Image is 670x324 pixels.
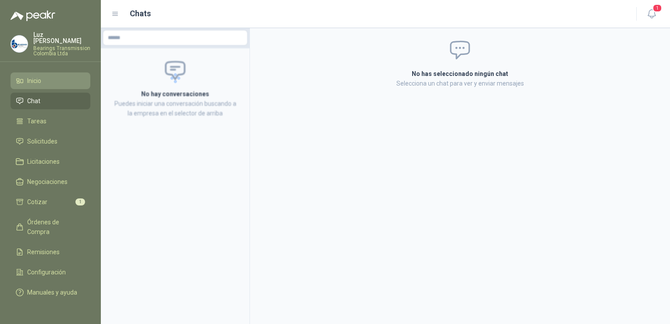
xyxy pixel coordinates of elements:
[307,69,613,79] h2: No has seleccionado ningún chat
[11,113,90,130] a: Tareas
[130,7,151,20] h1: Chats
[27,96,40,106] span: Chat
[11,284,90,301] a: Manuales y ayuda
[27,267,66,277] span: Configuración
[27,217,82,237] span: Órdenes de Compra
[27,76,41,86] span: Inicio
[11,72,90,89] a: Inicio
[307,79,613,88] p: Selecciona un chat para ver y enviar mensajes
[27,137,57,146] span: Solicitudes
[11,264,90,281] a: Configuración
[27,116,46,126] span: Tareas
[644,6,659,22] button: 1
[33,46,90,56] p: Bearings Transmission Colombia Ltda
[11,93,90,109] a: Chat
[11,173,90,190] a: Negociaciones
[11,133,90,150] a: Solicitudes
[11,11,55,21] img: Logo peakr
[11,214,90,240] a: Órdenes de Compra
[11,194,90,210] a: Cotizar1
[27,177,68,187] span: Negociaciones
[27,288,77,297] span: Manuales y ayuda
[652,4,662,12] span: 1
[75,198,85,205] span: 1
[33,32,90,44] p: Luz [PERSON_NAME]
[27,197,47,207] span: Cotizar
[11,36,28,52] img: Company Logo
[11,153,90,170] a: Licitaciones
[27,157,60,166] span: Licitaciones
[11,244,90,260] a: Remisiones
[27,247,60,257] span: Remisiones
